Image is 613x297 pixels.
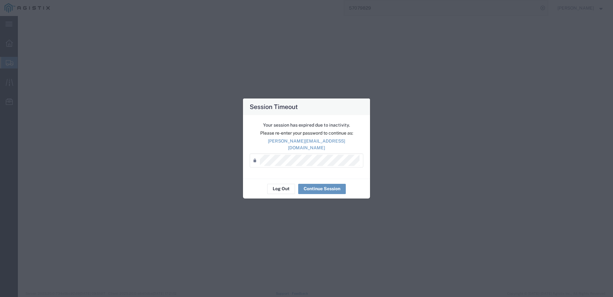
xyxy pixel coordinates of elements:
[298,184,346,194] button: Continue Session
[267,184,295,194] button: Log Out
[250,102,298,111] h4: Session Timeout
[250,130,363,137] p: Please re-enter your password to continue as:
[250,122,363,129] p: Your session has expired due to inactivity.
[250,138,363,151] p: [PERSON_NAME][EMAIL_ADDRESS][DOMAIN_NAME]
